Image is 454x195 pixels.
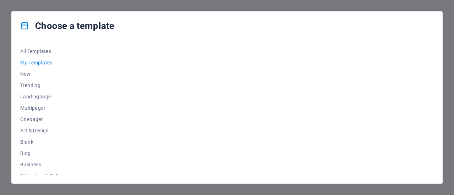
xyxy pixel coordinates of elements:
[20,68,67,80] button: New
[20,114,67,125] button: Onepager
[20,162,67,167] span: Business
[20,148,67,159] button: Blog
[20,60,67,65] span: My Templates
[20,116,67,122] span: Onepager
[20,57,67,68] button: My Templates
[20,159,67,170] button: Business
[20,48,67,54] span: All Templates
[20,80,67,91] button: Trending
[20,139,67,145] span: Blank
[20,20,114,31] h4: Choose a template
[20,125,67,136] button: Art & Design
[20,105,67,111] span: Multipager
[20,102,67,114] button: Multipager
[20,173,67,179] span: Education & Culture
[20,136,67,148] button: Blank
[20,128,67,133] span: Art & Design
[20,170,67,182] button: Education & Culture
[20,46,67,57] button: All Templates
[20,91,67,102] button: Landingpage
[20,82,67,88] span: Trending
[20,71,67,77] span: New
[20,94,67,99] span: Landingpage
[20,150,67,156] span: Blog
